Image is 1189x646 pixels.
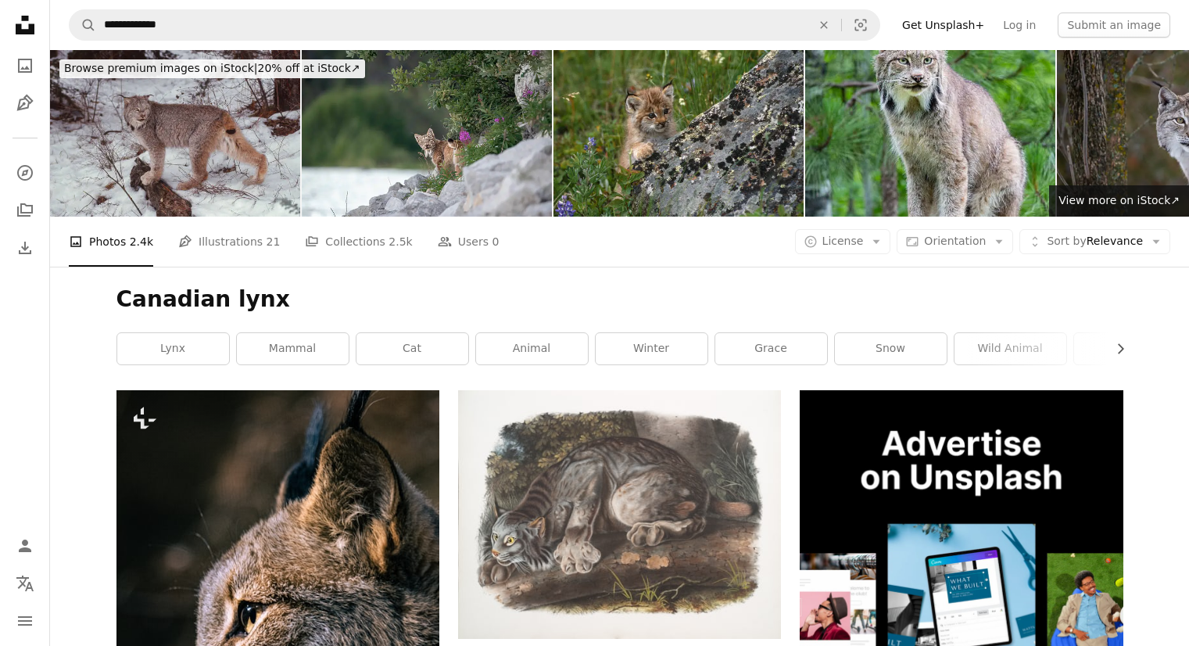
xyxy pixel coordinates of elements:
[954,333,1066,364] a: wild animal
[795,229,891,254] button: License
[70,10,96,40] button: Search Unsplash
[178,217,280,267] a: Illustrations 21
[389,233,412,250] span: 2.5k
[458,508,781,522] a: View the photo by The New York Public Library
[9,195,41,226] a: Collections
[492,233,499,250] span: 0
[64,62,257,74] span: Browse premium images on iStock |
[1047,235,1086,247] span: Sort by
[715,333,827,364] a: grace
[116,626,439,640] a: a close up of a cat with a blurry background
[596,333,707,364] a: winter
[64,62,360,74] span: 20% off at iStock ↗
[1058,194,1180,206] span: View more on iStock ↗
[237,333,349,364] a: mammal
[805,50,1055,217] img: Lynx
[438,217,500,267] a: Users 0
[9,88,41,119] a: Illustrations
[893,13,994,38] a: Get Unsplash+
[835,333,947,364] a: snow
[822,235,864,247] span: License
[267,233,281,250] span: 21
[1049,185,1189,217] a: View more on iStock↗
[1019,229,1170,254] button: Sort byRelevance
[1074,333,1186,364] a: wildlife
[50,50,300,217] img: The Canada lynx (Lynx canadensis), or Canadian lynx, is a medium-sized North American lynx that r...
[458,390,781,638] img: photo-1726324351528-737a507438f9
[305,217,412,267] a: Collections 2.5k
[1058,13,1170,38] button: Submit an image
[476,333,588,364] a: animal
[356,333,468,364] a: cat
[9,157,41,188] a: Explore
[1106,333,1123,364] button: scroll list to the right
[807,10,841,40] button: Clear
[302,50,552,217] img: Canadian lynx seen in the summertime in Yukon Territory, northern Canada. Poking its head out of ...
[116,285,1123,314] h1: Canadian lynx
[897,229,1013,254] button: Orientation
[9,50,41,81] a: Photos
[9,568,41,599] button: Language
[9,605,41,637] button: Menu
[994,13,1045,38] a: Log in
[553,50,804,217] img: The Canada lynx (Lynx canadensis), or Canadian lynx, is a medium-sized North American lynx that r...
[1047,234,1143,249] span: Relevance
[69,9,880,41] form: Find visuals sitewide
[9,530,41,562] a: Log in / Sign up
[842,10,879,40] button: Visual search
[50,50,374,88] a: Browse premium images on iStock|20% off at iStock↗
[9,232,41,264] a: Download History
[924,235,986,247] span: Orientation
[117,333,229,364] a: lynx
